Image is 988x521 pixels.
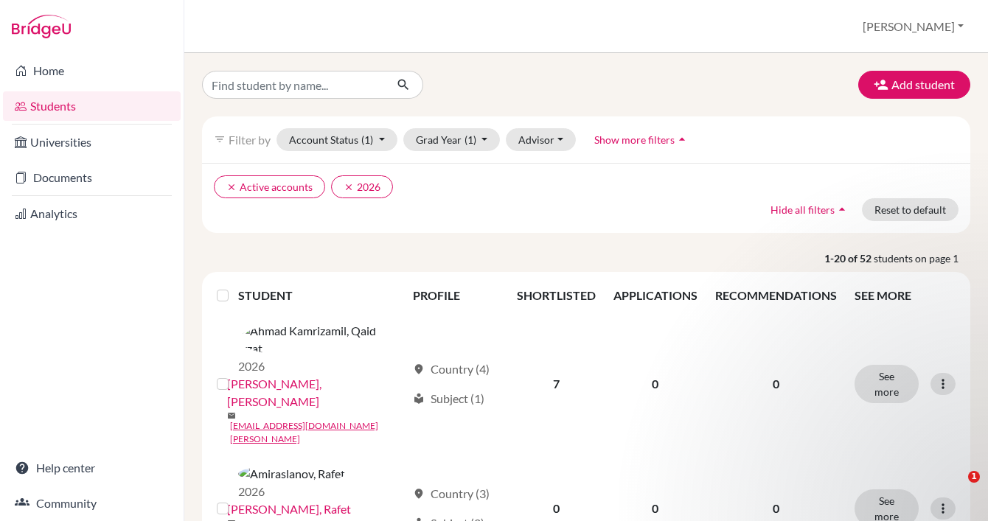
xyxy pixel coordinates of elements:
div: Subject (1) [413,390,484,408]
p: 2026 [238,357,395,375]
a: Home [3,56,181,85]
i: clear [226,182,237,192]
button: [PERSON_NAME] [856,13,970,41]
td: 7 [508,313,605,455]
a: Documents [3,163,181,192]
button: Add student [858,71,970,99]
span: Show more filters [594,133,675,146]
button: clear2026 [331,175,393,198]
input: Find student by name... [202,71,385,99]
th: SHORTLISTED [508,278,605,313]
a: [PERSON_NAME], Rafet [227,500,351,518]
button: See more [855,365,919,403]
img: Ahmad Kamrizamil, Qaid Izzat [238,322,395,357]
i: arrow_drop_up [835,202,849,217]
img: Amiraslanov, Rafet [238,465,345,483]
th: STUDENT [238,278,405,313]
span: (1) [465,133,476,146]
iframe: Intercom live chat [938,471,973,506]
span: location_on [413,363,425,375]
button: Grad Year(1) [403,128,501,151]
span: mail [227,411,236,420]
span: Hide all filters [770,203,835,216]
button: Show more filtersarrow_drop_up [582,128,702,151]
p: 2026 [238,483,345,500]
button: Account Status(1) [276,128,397,151]
th: SEE MORE [846,278,964,313]
th: RECOMMENDATIONS [706,278,846,313]
span: location_on [413,488,425,500]
button: Hide all filtersarrow_drop_up [758,198,862,221]
th: PROFILE [404,278,507,313]
i: filter_list [214,133,226,145]
img: Bridge-U [12,15,71,38]
div: Country (4) [413,360,490,378]
button: Reset to default [862,198,959,221]
i: arrow_drop_up [675,132,689,147]
p: 0 [715,375,837,393]
a: [EMAIL_ADDRESS][DOMAIN_NAME][PERSON_NAME] [230,419,407,446]
a: Help center [3,453,181,483]
a: [PERSON_NAME], [PERSON_NAME] [227,375,407,410]
a: Analytics [3,199,181,228]
p: 0 [715,500,837,517]
strong: 1-20 of 52 [824,251,874,266]
div: Country (3) [413,485,490,503]
a: Universities [3,127,181,157]
button: Advisor [506,128,576,151]
button: clearActive accounts [214,175,325,198]
span: (1) [361,133,373,146]
span: students on page 1 [874,251,970,266]
span: local_library [413,393,425,405]
th: APPLICATIONS [605,278,706,313]
span: 1 [968,471,980,483]
a: Students [3,91,181,121]
i: clear [344,182,354,192]
span: Filter by [229,133,271,147]
td: 0 [605,313,706,455]
a: Community [3,489,181,518]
